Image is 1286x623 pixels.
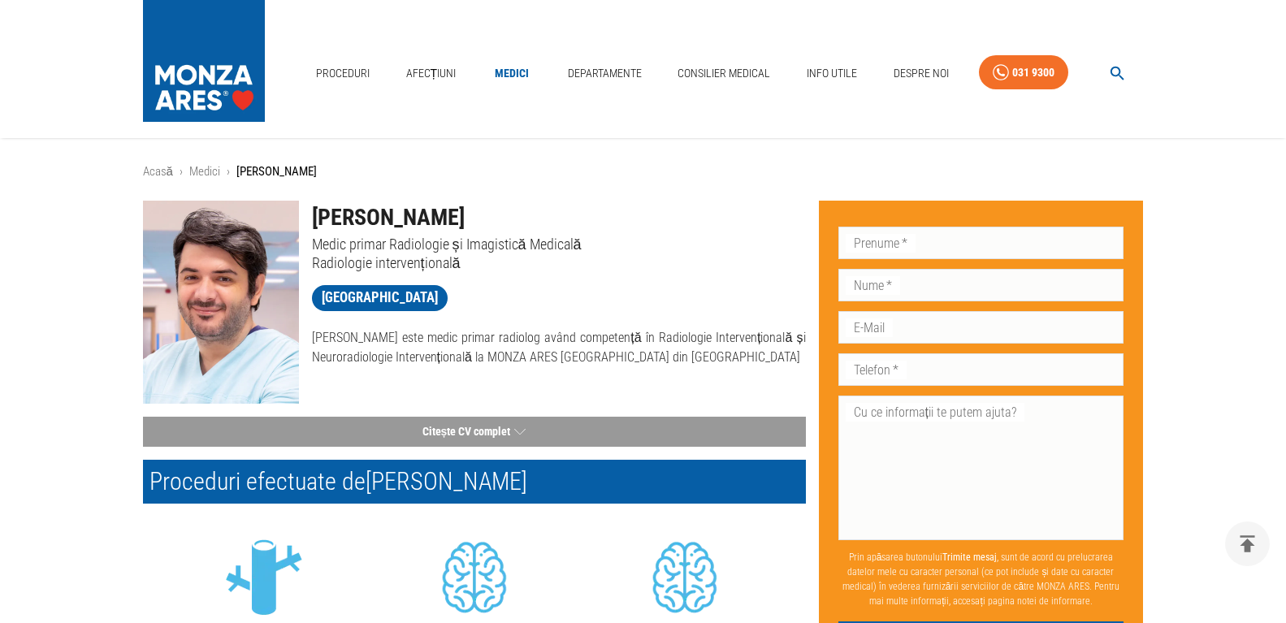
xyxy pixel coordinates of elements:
[236,162,317,181] p: [PERSON_NAME]
[189,164,220,179] a: Medici
[942,552,997,563] b: Trimite mesaj
[143,201,299,404] img: Dr. Sebastian Botezatu
[800,57,864,90] a: Info Utile
[312,235,806,253] p: Medic primar Radiologie și Imagistică Medicală
[979,55,1068,90] a: 031 9300
[310,57,376,90] a: Proceduri
[143,162,1144,181] nav: breadcrumb
[400,57,463,90] a: Afecțiuni
[180,162,183,181] li: ›
[671,57,777,90] a: Consilier Medical
[312,201,806,235] h1: [PERSON_NAME]
[838,543,1124,615] p: Prin apăsarea butonului , sunt de acord cu prelucrarea datelor mele cu caracter personal (ce pot ...
[143,164,173,179] a: Acasă
[312,253,806,272] p: Radiologie intervențională
[227,162,230,181] li: ›
[561,57,648,90] a: Departamente
[143,417,806,447] button: Citește CV complet
[143,460,806,504] h2: Proceduri efectuate de [PERSON_NAME]
[887,57,955,90] a: Despre Noi
[312,328,806,367] p: [PERSON_NAME] este medic primar radiolog având competență în Radiologie Intervențională și Neuror...
[1225,521,1270,566] button: delete
[312,285,448,311] a: [GEOGRAPHIC_DATA]
[486,57,538,90] a: Medici
[312,288,448,308] span: [GEOGRAPHIC_DATA]
[1012,63,1054,83] div: 031 9300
